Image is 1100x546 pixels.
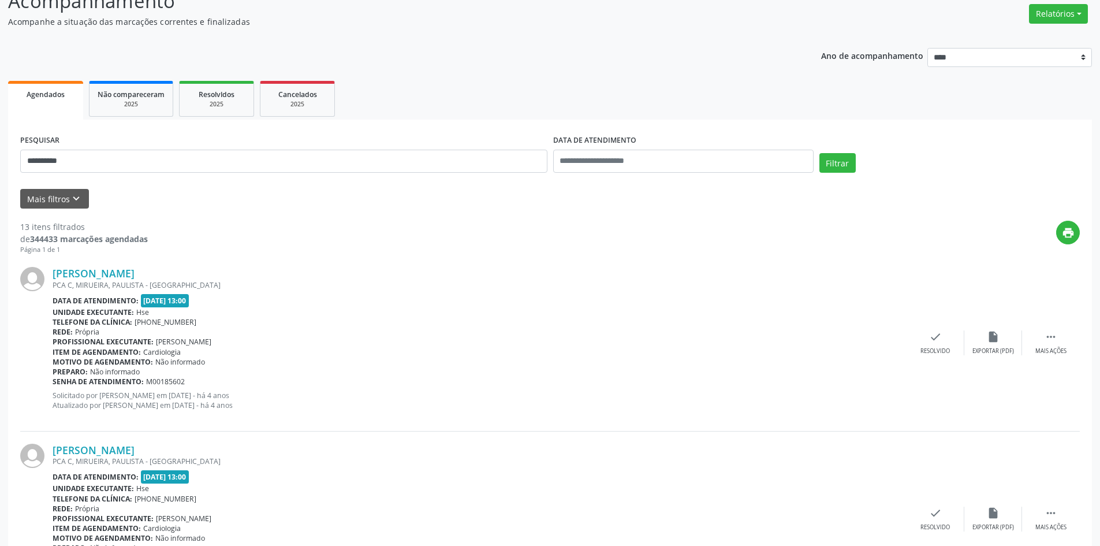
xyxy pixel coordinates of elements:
[30,233,148,244] strong: 344433 marcações agendadas
[1035,347,1067,355] div: Mais ações
[1035,523,1067,532] div: Mais ações
[53,504,73,514] b: Rede:
[53,494,132,504] b: Telefone da clínica:
[53,267,135,280] a: [PERSON_NAME]
[75,504,99,514] span: Própria
[53,523,141,533] b: Item de agendamento:
[136,307,149,317] span: Hse
[53,357,153,367] b: Motivo de agendamento:
[53,391,907,410] p: Solicitado por [PERSON_NAME] em [DATE] - há 4 anos Atualizado por [PERSON_NAME] em [DATE] - há 4 ...
[1045,330,1057,343] i: 
[135,494,196,504] span: [PHONE_NUMBER]
[98,90,165,99] span: Não compareceram
[1029,4,1088,24] button: Relatórios
[920,523,950,532] div: Resolvido
[278,90,317,99] span: Cancelados
[53,347,141,357] b: Item de agendamento:
[920,347,950,355] div: Resolvido
[53,307,134,317] b: Unidade executante:
[155,533,205,543] span: Não informado
[1045,507,1057,519] i: 
[20,267,44,291] img: img
[972,523,1014,532] div: Exportar (PDF)
[53,317,132,327] b: Telefone da clínica:
[819,153,856,173] button: Filtrar
[53,456,907,466] div: PCA C, MIRUEIRA, PAULISTA - [GEOGRAPHIC_DATA]
[269,100,326,109] div: 2025
[156,514,211,523] span: [PERSON_NAME]
[987,507,1000,519] i: insert_drive_file
[90,367,140,377] span: Não informado
[20,444,44,468] img: img
[20,132,59,150] label: PESQUISAR
[98,100,165,109] div: 2025
[20,245,148,255] div: Página 1 de 1
[53,367,88,377] b: Preparo:
[27,90,65,99] span: Agendados
[143,347,181,357] span: Cardiologia
[53,280,907,290] div: PCA C, MIRUEIRA, PAULISTA - [GEOGRAPHIC_DATA]
[553,132,636,150] label: DATA DE ATENDIMENTO
[53,533,153,543] b: Motivo de agendamento:
[929,507,942,519] i: check
[75,327,99,337] span: Própria
[20,233,148,245] div: de
[146,377,185,387] span: M00185602
[53,444,135,456] a: [PERSON_NAME]
[53,337,154,347] b: Profissional executante:
[53,472,139,482] b: Data de atendimento:
[199,90,234,99] span: Resolvidos
[53,514,154,523] b: Profissional executante:
[141,470,189,484] span: [DATE] 13:00
[987,330,1000,343] i: insert_drive_file
[155,357,205,367] span: Não informado
[20,221,148,233] div: 13 itens filtrados
[8,16,767,28] p: Acompanhe a situação das marcações correntes e finalizadas
[972,347,1014,355] div: Exportar (PDF)
[821,48,923,62] p: Ano de acompanhamento
[143,523,181,533] span: Cardiologia
[53,296,139,306] b: Data de atendimento:
[156,337,211,347] span: [PERSON_NAME]
[53,377,144,387] b: Senha de atendimento:
[135,317,196,327] span: [PHONE_NUMBER]
[1056,221,1080,244] button: print
[20,189,89,209] button: Mais filtroskeyboard_arrow_down
[1062,226,1075,239] i: print
[136,484,149,493] span: Hse
[929,330,942,343] i: check
[70,192,83,205] i: keyboard_arrow_down
[53,484,134,493] b: Unidade executante:
[141,294,189,307] span: [DATE] 13:00
[53,327,73,337] b: Rede:
[188,100,245,109] div: 2025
